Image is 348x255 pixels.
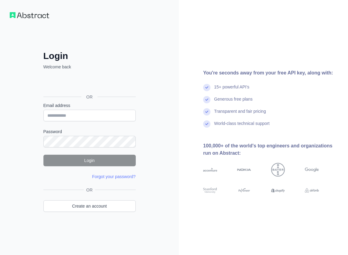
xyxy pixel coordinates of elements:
[203,84,210,91] img: check mark
[43,102,136,109] label: Email address
[203,142,338,157] div: 100,000+ of the world's top engineers and organizations run on Abstract:
[271,163,285,177] img: bayer
[40,77,138,90] iframe: Przycisk Zaloguj się przez Google
[203,69,338,77] div: You're seconds away from your free API key, along with:
[203,96,210,103] img: check mark
[84,187,95,193] span: OR
[203,187,217,194] img: stanford university
[43,50,136,61] h2: Login
[214,84,249,96] div: 15+ powerful API's
[203,163,217,177] img: accenture
[214,108,266,120] div: Transparent and fair pricing
[92,174,135,179] a: Forgot your password?
[271,187,285,194] img: shopify
[43,155,136,166] button: Login
[305,163,319,177] img: google
[81,94,97,100] span: OR
[43,129,136,135] label: Password
[10,12,49,18] img: Workflow
[305,187,319,194] img: airbnb
[43,200,136,212] a: Create an account
[203,120,210,128] img: check mark
[43,64,136,70] p: Welcome back
[203,108,210,115] img: check mark
[237,163,251,177] img: nokia
[214,96,253,108] div: Generous free plans
[237,187,251,194] img: payoneer
[214,120,270,133] div: World-class technical support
